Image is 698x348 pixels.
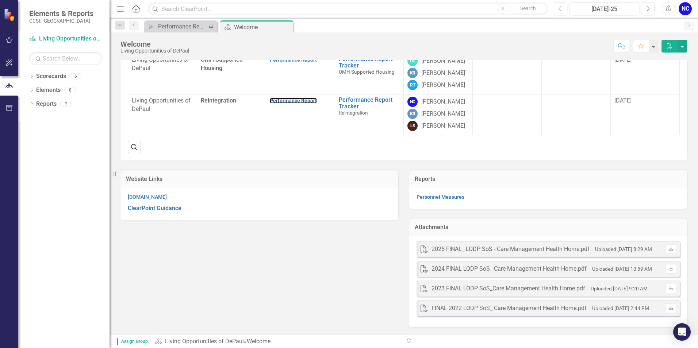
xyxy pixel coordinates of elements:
[614,97,632,104] span: [DATE]
[158,22,206,31] div: Performance Report
[510,4,546,14] button: Search
[407,109,418,119] div: KR
[339,110,368,116] span: Reintegration
[432,285,585,293] div: 2023 FINAL LODP SoS_Care Management Health Home.pdf
[415,224,682,231] h3: Attachments
[132,97,193,113] p: Living Opportunities of DePaul
[572,5,637,13] div: [DATE]-25
[542,54,611,94] td: Double-Click to Edit
[421,81,465,89] div: [PERSON_NAME]
[614,56,632,63] span: [DATE]
[335,94,404,135] td: Double-Click to Edit Right Click for Context Menu
[4,8,16,21] img: ClearPoint Strategy
[339,56,400,69] a: Performance Report Tracker
[473,54,542,94] td: Double-Click to Edit
[591,286,648,291] small: Uploaded [DATE] 9:20 AM
[132,56,193,73] p: Living Opportunites of DePaul
[117,338,151,345] span: Assign Group
[70,73,81,80] div: 6
[592,305,649,311] small: Uploaded [DATE] 2:44 PM
[339,69,395,75] span: OMH Supported Housing
[407,68,418,78] div: KR
[36,86,61,94] a: Elements
[155,337,398,346] div: »
[234,23,291,32] div: Welcome
[128,194,167,200] a: [DOMAIN_NAME]
[673,323,691,341] div: Open Intercom Messenger
[165,338,244,345] a: Living Opportunities of DePaul
[60,101,72,107] div: 3
[247,338,271,345] div: Welcome
[569,2,639,15] button: [DATE]-25
[148,3,548,15] input: Search ClearPoint...
[421,110,465,118] div: [PERSON_NAME]
[679,2,692,15] button: NC
[201,56,243,71] span: OMH Supported Housing
[432,245,590,254] div: 2025 FINAL_ LODP SoS - Care Management Health Home.pdf
[417,194,464,200] a: Personnel Measures
[36,72,66,81] a: Scorecards
[407,56,418,66] div: DG
[595,246,652,252] small: Uploaded [DATE] 8:29 AM
[421,122,465,130] div: [PERSON_NAME]
[120,48,189,54] div: Living Opportunities of DePaul
[128,205,181,212] a: ClearPoint Guidance
[270,98,317,104] a: Performance Report
[421,98,465,106] div: [PERSON_NAME]
[270,57,317,63] a: Performance Report
[29,18,93,24] small: CCSI: [GEOGRAPHIC_DATA]
[415,176,682,182] h3: Reports
[432,265,587,273] div: 2024 FINAL LODP SoS_ Care Management Health Home.pdf
[432,304,587,313] div: FINAL 2022 LODP SoS_ Care Management Health Home.pdf
[120,40,189,48] div: Welcome
[520,5,536,11] span: Search
[407,80,418,90] div: RT
[64,87,76,93] div: 8
[421,69,465,77] div: [PERSON_NAME]
[29,9,93,18] span: Elements & Reports
[201,97,236,104] span: Reintegration
[407,121,418,131] div: LS
[126,176,393,182] h3: Website Links
[29,52,102,65] input: Search Below...
[146,22,206,31] a: Performance Report
[542,94,611,135] td: Double-Click to Edit
[36,100,57,108] a: Reports
[29,35,102,43] a: Living Opportunities of DePaul
[592,266,652,272] small: Uploaded [DATE] 10:59 AM
[473,94,542,135] td: Double-Click to Edit
[335,54,404,94] td: Double-Click to Edit Right Click for Context Menu
[421,57,465,65] div: [PERSON_NAME]
[339,97,400,109] a: Performance Report Tracker
[407,97,418,107] div: NC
